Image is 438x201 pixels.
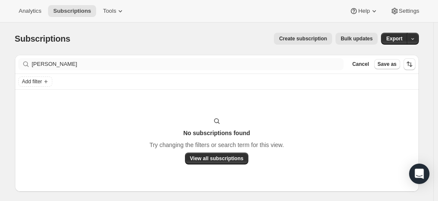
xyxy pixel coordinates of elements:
[22,78,42,85] span: Add filter
[14,5,46,17] button: Analytics
[15,34,71,43] span: Subscriptions
[274,33,332,45] button: Create subscription
[344,5,383,17] button: Help
[399,8,419,14] span: Settings
[53,8,91,14] span: Subscriptions
[385,5,424,17] button: Settings
[19,8,41,14] span: Analytics
[349,59,372,69] button: Cancel
[48,5,96,17] button: Subscriptions
[404,58,415,70] button: Sort the results
[378,61,397,68] span: Save as
[183,129,250,137] h3: No subscriptions found
[190,155,244,162] span: View all subscriptions
[341,35,373,42] span: Bulk updates
[386,35,402,42] span: Export
[98,5,130,17] button: Tools
[279,35,327,42] span: Create subscription
[409,164,429,184] div: Open Intercom Messenger
[358,8,370,14] span: Help
[149,141,284,149] p: Try changing the filters or search term for this view.
[352,61,369,68] span: Cancel
[18,76,52,87] button: Add filter
[32,58,344,70] input: Filter subscribers
[336,33,378,45] button: Bulk updates
[381,33,407,45] button: Export
[103,8,116,14] span: Tools
[185,153,249,164] button: View all subscriptions
[374,59,400,69] button: Save as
